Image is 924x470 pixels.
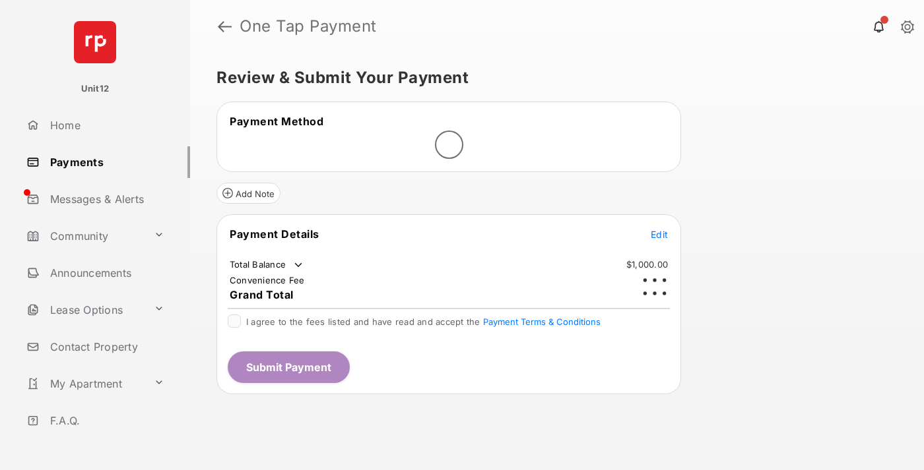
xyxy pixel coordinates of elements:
[216,183,280,204] button: Add Note
[651,227,668,241] button: Edit
[81,82,110,96] p: Unit12
[230,115,323,128] span: Payment Method
[651,229,668,240] span: Edit
[229,274,306,286] td: Convenience Fee
[21,183,190,215] a: Messages & Alerts
[21,405,190,436] a: F.A.Q.
[246,316,601,327] span: I agree to the fees listed and have read and accept the
[229,258,305,272] td: Total Balance
[21,109,190,141] a: Home
[483,316,601,327] button: I agree to the fees listed and have read and accept the
[74,21,116,63] img: svg+xml;base64,PHN2ZyB4bWxucz0iaHR0cDovL3d3dy53My5vcmcvMjAwMC9zdmciIHdpZHRoPSI2NCIgaGVpZ2h0PSI2NC...
[21,368,148,399] a: My Apartment
[228,351,350,383] button: Submit Payment
[21,331,190,363] a: Contact Property
[21,294,148,326] a: Lease Options
[240,18,377,34] strong: One Tap Payment
[230,227,319,241] span: Payment Details
[21,257,190,289] a: Announcements
[21,220,148,252] a: Community
[230,288,294,301] span: Grand Total
[216,70,887,86] h5: Review & Submit Your Payment
[21,146,190,178] a: Payments
[626,258,669,270] td: $1,000.00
